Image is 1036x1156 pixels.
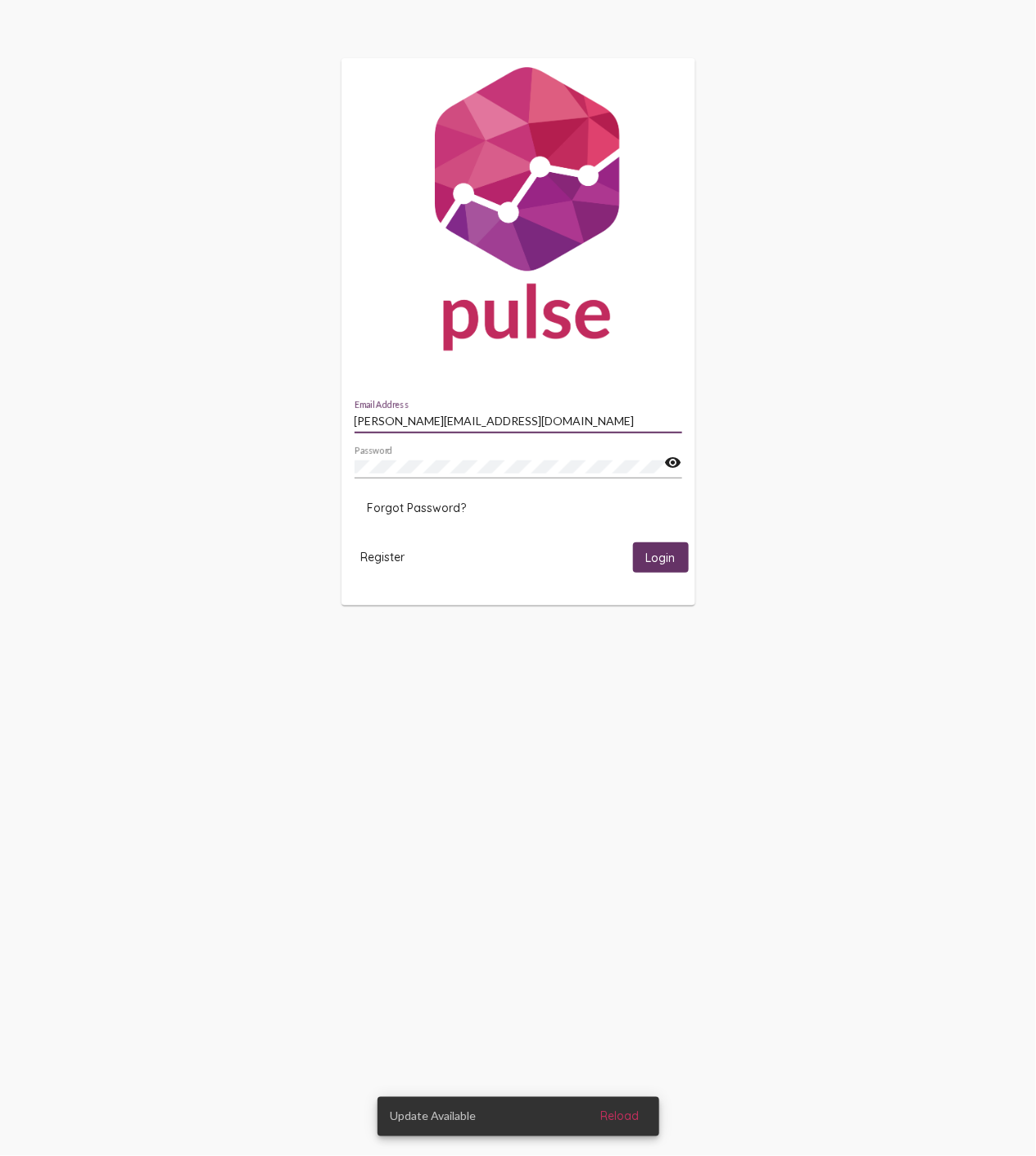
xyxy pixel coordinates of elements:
[361,550,405,564] span: Register
[646,551,676,565] span: Login
[665,453,682,473] mat-icon: visibility
[355,493,480,523] button: Forgot Password?
[633,542,689,573] button: Login
[368,501,467,515] span: Forgot Password?
[348,542,418,573] button: Register
[601,1109,640,1124] span: Reload
[391,1108,477,1125] span: Update Available
[342,58,695,368] img: Pulse For Good Logo
[588,1102,653,1131] button: Reload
